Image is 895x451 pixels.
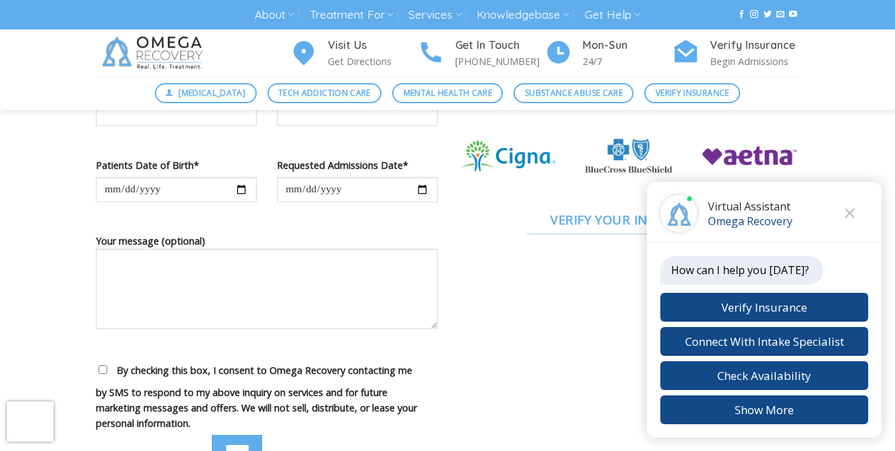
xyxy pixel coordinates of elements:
[710,54,800,69] p: Begin Admissions
[255,3,294,27] a: About
[392,83,503,103] a: Mental Health Care
[776,10,784,19] a: Send us an email
[455,54,545,69] p: [PHONE_NUMBER]
[404,86,492,99] span: Mental Health Care
[458,204,800,235] a: Verify Your Insurance
[96,249,438,329] textarea: Your message (optional)
[656,86,729,99] span: Verify Insurance
[750,10,758,19] a: Follow on Instagram
[672,37,800,70] a: Verify Insurance Begin Admissions
[328,54,418,69] p: Get Directions
[525,86,623,99] span: Substance Abuse Care
[96,29,213,76] img: Omega Recovery
[583,54,672,69] p: 24/7
[585,3,640,27] a: Get Help
[764,10,772,19] a: Follow on Twitter
[418,37,545,70] a: Get In Touch [PHONE_NUMBER]
[737,10,745,19] a: Follow on Facebook
[408,3,461,27] a: Services
[290,37,418,70] a: Visit Us Get Directions
[550,210,707,229] span: Verify Your Insurance
[477,3,569,27] a: Knowledgebase
[267,83,382,103] a: Tech Addiction Care
[789,10,797,19] a: Follow on YouTube
[277,157,438,173] label: Requested Admissions Date*
[96,157,257,173] label: Patients Date of Birth*
[155,83,257,103] a: [MEDICAL_DATA]
[178,86,245,99] span: [MEDICAL_DATA]
[99,365,107,374] input: By checking this box, I consent to Omega Recovery contacting me by SMS to respond to my above inq...
[310,3,394,27] a: Treatment For
[328,37,418,54] h4: Visit Us
[583,37,672,54] h4: Mon-Sun
[644,83,740,103] a: Verify Insurance
[96,364,417,430] span: By checking this box, I consent to Omega Recovery contacting me by SMS to respond to my above inq...
[278,86,371,99] span: Tech Addiction Care
[96,233,438,338] label: Your message (optional)
[455,37,545,54] h4: Get In Touch
[514,83,634,103] a: Substance Abuse Care
[710,37,800,54] h4: Verify Insurance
